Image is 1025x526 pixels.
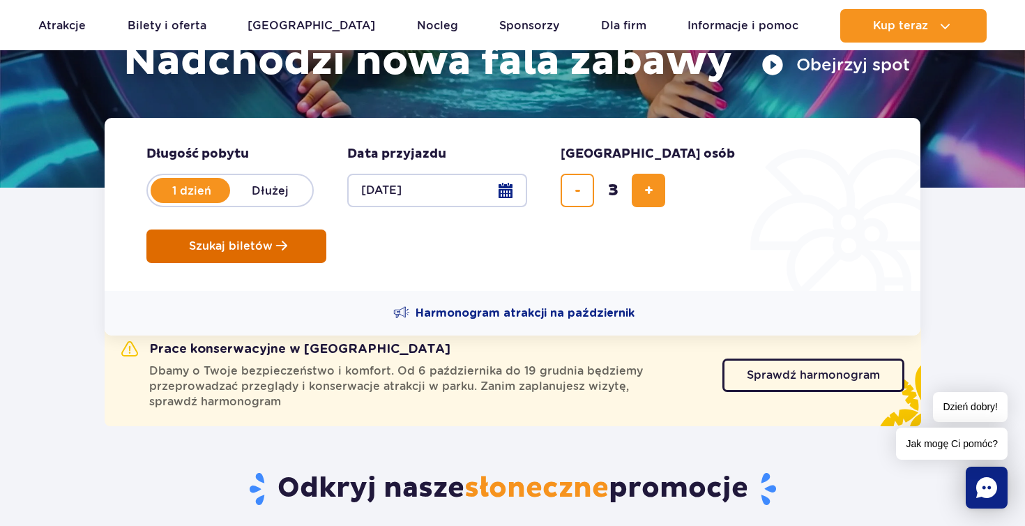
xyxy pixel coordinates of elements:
[105,118,920,291] form: Planowanie wizyty w Park of Poland
[747,370,880,381] span: Sprawdź harmonogram
[464,471,609,506] span: słoneczne
[499,9,559,43] a: Sponsorzy
[761,54,910,76] button: Obejrzyj spot
[121,341,450,358] h2: Prace konserwacyjne w [GEOGRAPHIC_DATA]
[896,428,1008,460] span: Jak mogę Ci pomóc?
[873,20,928,32] span: Kup teraz
[722,359,904,392] a: Sprawdź harmonogram
[146,230,326,263] button: Szukaj biletów
[149,363,706,409] span: Dbamy o Twoje bezpieczeństwo i komfort. Od 6 października do 19 grudnia będziemy przeprowadzać pr...
[933,392,1008,422] span: Dzień dobry!
[230,176,310,205] label: Dłużej
[38,9,86,43] a: Atrakcje
[347,146,446,163] span: Data przyjazdu
[128,9,206,43] a: Bilety i oferta
[966,467,1008,509] div: Chat
[416,306,635,321] span: Harmonogram atrakcji na październik
[146,146,249,163] span: Długość pobytu
[688,9,798,43] a: Informacje i pomoc
[105,471,921,507] h2: Odkryj nasze promocje
[632,174,665,207] button: dodaj bilet
[248,9,375,43] a: [GEOGRAPHIC_DATA]
[561,146,735,163] span: [GEOGRAPHIC_DATA] osób
[596,174,630,207] input: liczba biletów
[152,176,231,205] label: 1 dzień
[189,240,273,253] span: Szukaj biletów
[840,9,987,43] button: Kup teraz
[417,9,458,43] a: Nocleg
[561,174,594,207] button: usuń bilet
[393,305,635,322] a: Harmonogram atrakcji na październik
[601,9,646,43] a: Dla firm
[347,174,527,207] button: [DATE]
